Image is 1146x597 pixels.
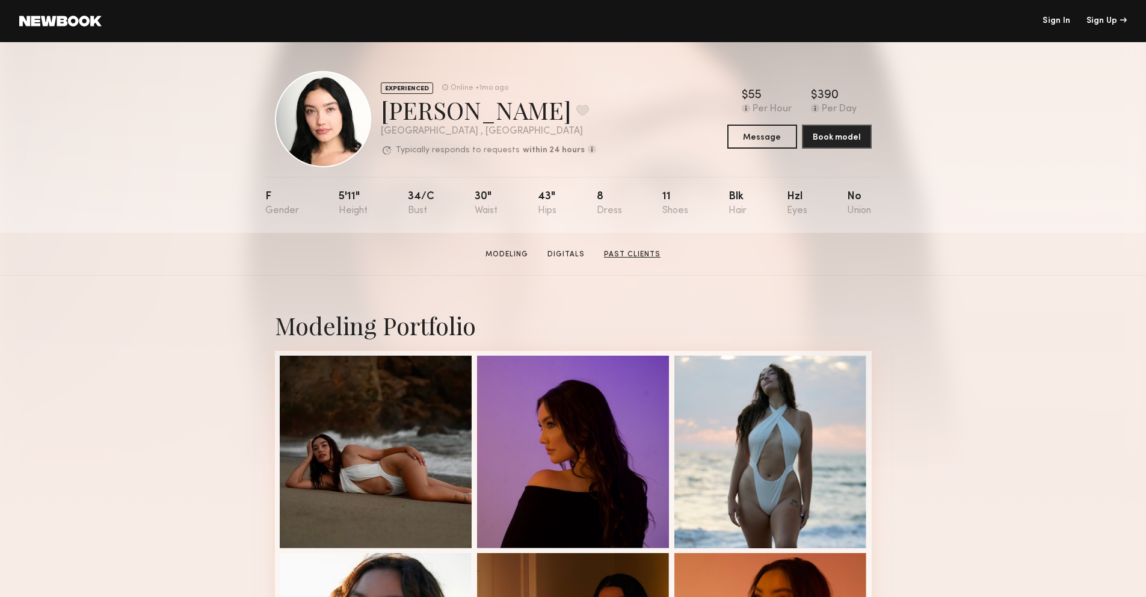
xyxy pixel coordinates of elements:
[811,90,818,102] div: $
[597,191,622,216] div: 8
[753,104,792,115] div: Per Hour
[599,249,665,260] a: Past Clients
[381,94,596,126] div: [PERSON_NAME]
[727,125,797,149] button: Message
[729,191,747,216] div: Blk
[396,146,520,155] p: Typically responds to requests
[381,126,596,137] div: [GEOGRAPHIC_DATA] , [GEOGRAPHIC_DATA]
[543,249,590,260] a: Digitals
[787,191,807,216] div: Hzl
[381,82,433,94] div: EXPERIENCED
[1043,17,1070,25] a: Sign In
[662,191,688,216] div: 11
[475,191,498,216] div: 30"
[802,125,872,149] button: Book model
[339,191,368,216] div: 5'11"
[847,191,871,216] div: No
[481,249,533,260] a: Modeling
[748,90,762,102] div: 55
[275,309,872,341] div: Modeling Portfolio
[538,191,556,216] div: 43"
[1086,17,1127,25] div: Sign Up
[523,146,585,155] b: within 24 hours
[265,191,299,216] div: F
[451,84,508,92] div: Online +1mo ago
[742,90,748,102] div: $
[822,104,857,115] div: Per Day
[408,191,434,216] div: 34/c
[818,90,839,102] div: 390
